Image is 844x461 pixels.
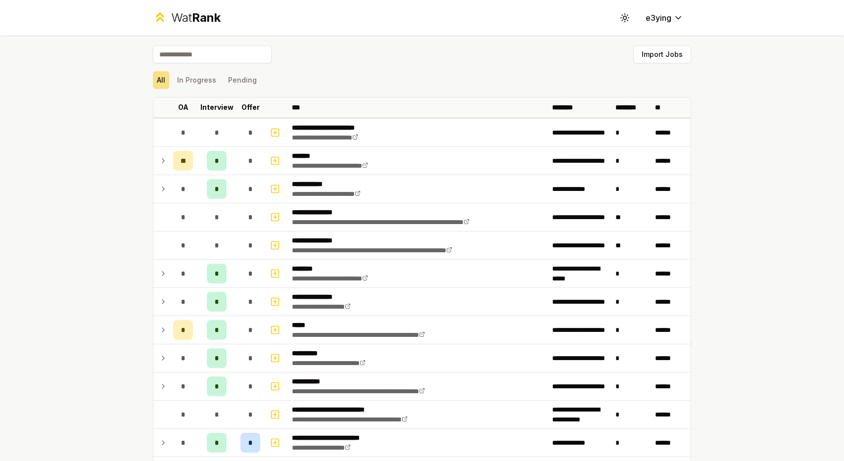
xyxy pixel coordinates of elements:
[178,102,188,112] p: OA
[241,102,260,112] p: Offer
[200,102,234,112] p: Interview
[171,10,221,26] div: Wat
[633,46,691,63] button: Import Jobs
[646,12,671,24] span: e3ying
[153,71,169,89] button: All
[192,10,221,25] span: Rank
[173,71,220,89] button: In Progress
[153,10,221,26] a: WatRank
[224,71,261,89] button: Pending
[638,9,691,27] button: e3ying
